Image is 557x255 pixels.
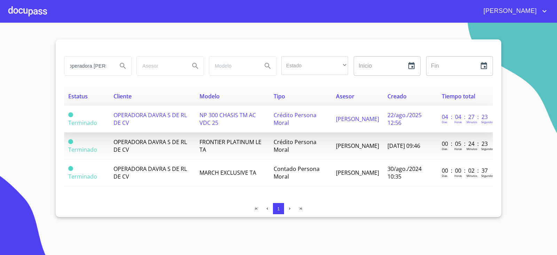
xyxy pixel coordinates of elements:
[199,92,220,100] span: Modelo
[68,173,97,180] span: Terminado
[442,167,489,174] p: 00 : 00 : 02 : 37
[466,147,477,151] p: Minutos
[113,111,187,127] span: OPERADORA DAVRA S DE RL DE CV
[64,57,112,75] input: search
[68,112,73,117] span: Terminado
[442,120,447,124] p: Dias
[187,58,204,74] button: Search
[442,113,489,121] p: 04 : 04 : 27 : 23
[442,140,489,148] p: 00 : 05 : 24 : 23
[481,120,494,124] p: Segundos
[199,111,256,127] span: NP 300 CHASIS TM AC VDC 25
[481,147,494,151] p: Segundos
[466,120,477,124] p: Minutos
[481,174,494,178] p: Segundos
[281,56,348,75] div: ​
[115,58,131,74] button: Search
[442,147,447,151] p: Dias
[454,147,462,151] p: Horas
[478,6,540,17] span: [PERSON_NAME]
[68,139,73,144] span: Terminado
[274,111,316,127] span: Crédito Persona Moral
[454,174,462,178] p: Horas
[68,92,88,100] span: Estatus
[442,92,475,100] span: Tiempo total
[199,138,261,153] span: FRONTIER PLATINUM LE TA
[336,92,354,100] span: Asesor
[209,57,257,75] input: search
[113,138,187,153] span: OPERADORA DAVRA S DE RL DE CV
[113,92,132,100] span: Cliente
[199,169,256,177] span: MARCH EXCLUSIVE TA
[68,166,73,171] span: Terminado
[387,165,422,180] span: 30/ago./2024 10:35
[336,169,379,177] span: [PERSON_NAME]
[277,206,280,211] span: 1
[137,57,184,75] input: search
[259,58,276,74] button: Search
[387,92,407,100] span: Creado
[68,146,97,153] span: Terminado
[466,174,477,178] p: Minutos
[274,165,320,180] span: Contado Persona Moral
[274,92,285,100] span: Tipo
[336,115,379,123] span: [PERSON_NAME]
[68,119,97,127] span: Terminado
[442,174,447,178] p: Dias
[478,6,549,17] button: account of current user
[273,203,284,214] button: 1
[113,165,187,180] span: OPERADORA DAVRA S DE RL DE CV
[387,111,422,127] span: 22/ago./2025 12:56
[454,120,462,124] p: Horas
[274,138,316,153] span: Crédito Persona Moral
[387,142,420,150] span: [DATE] 09:46
[336,142,379,150] span: [PERSON_NAME]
